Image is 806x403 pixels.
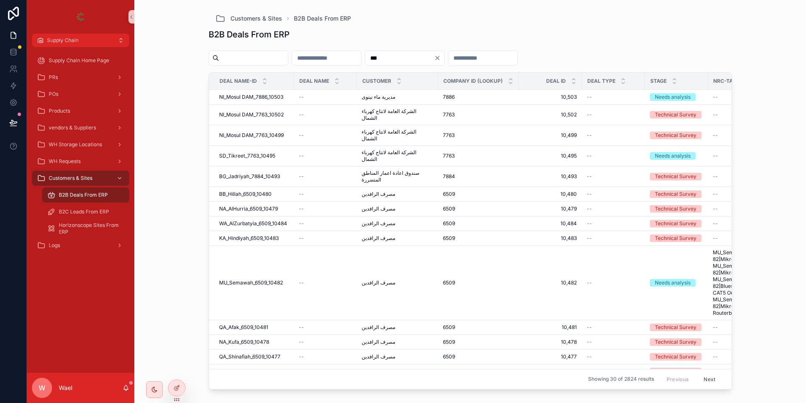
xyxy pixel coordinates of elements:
span: NA_AlHurria_6509_10479 [219,205,278,212]
a: 10,479 [524,205,577,212]
a: -- [299,173,352,180]
a: مصرف الرافدين [362,220,433,227]
a: -- [713,368,772,375]
a: -- [713,235,772,242]
div: Needs analysis [655,279,691,287]
span: -- [713,191,718,198]
a: -- [587,220,640,227]
div: Technical Survey [655,338,696,346]
span: -- [713,153,718,159]
span: 6509 [443,324,455,331]
span: -- [713,132,718,139]
span: -- [299,220,304,227]
span: -- [299,324,304,331]
span: Customers & Sites [230,14,282,23]
span: Deal Type [587,78,615,84]
a: -- [299,353,352,360]
a: -- [587,235,640,242]
button: Supply Chain [32,34,129,47]
a: -- [587,339,640,345]
a: Needs analysis [650,152,703,160]
a: مصرف الرافدين [362,368,433,375]
a: MU_Semawah_6509_10482 [219,279,289,286]
span: مصرف الرافدين [362,279,395,286]
span: Stage [650,78,667,84]
span: -- [299,153,304,159]
span: Horizonscope Sites From ERP [59,222,121,235]
a: QA_Afak_6509_10481 [219,324,289,331]
a: -- [299,339,352,345]
span: 6509 [443,191,455,198]
a: -- [299,94,352,100]
a: 10,503 [524,94,577,100]
a: Customers & Sites [215,13,282,24]
a: 10,483 [524,235,577,242]
a: الشركة العامة لانتاج كهرباء الشمال [362,108,433,121]
a: -- [587,205,640,212]
a: 10,480 [524,191,577,198]
a: 6509 [443,235,514,242]
a: -- [713,324,772,331]
a: 7884 [443,173,514,180]
div: Technical Survey [655,190,696,198]
span: 10,482 [524,279,577,286]
span: -- [713,235,718,242]
span: Logs [49,242,60,249]
span: 6509 [443,205,455,212]
span: NI_Mosul DAM_7763_10499 [219,132,284,139]
a: Customers & Sites [32,171,129,186]
span: مصرف الرافدين [362,205,395,212]
span: -- [713,111,718,118]
a: 10,484 [524,220,577,227]
a: Technical Survey [650,190,703,198]
span: -- [299,205,304,212]
a: Supply Chain Home Page [32,53,129,68]
a: -- [587,353,640,360]
a: PRs [32,70,129,85]
span: -- [713,94,718,100]
span: Supply Chain Home Page [49,57,109,64]
span: مصرف الرافدين [362,235,395,242]
span: -- [713,173,718,180]
span: BB_Hillah_6509_10480 [219,191,272,198]
span: Deal Name-ID [220,78,257,84]
a: -- [299,368,352,375]
h1: B2B Deals From ERP [209,29,290,40]
span: B2B Deals From ERP [294,14,351,23]
span: صندوق اعادة اعمار المناطق المتضررة [362,170,433,183]
a: -- [713,132,772,139]
span: MU_Semawah_6509_10482[Mikrotik] QRT 5, MU_Semawah_6509_10482[Mikrotik] QRT 5, MU_Semawah_6509_104... [713,249,772,316]
a: Needs analysis [650,279,703,287]
span: -- [587,132,592,139]
span: مصرف الرافدين [362,324,395,331]
span: -- [299,235,304,242]
span: B2B Deals From ERP [59,192,108,198]
a: مصرف الرافدين [362,339,433,345]
span: -- [713,368,718,375]
a: مصرف الرافدين [362,191,433,198]
span: -- [299,94,304,100]
a: 10,502 [524,111,577,118]
a: 10,493 [524,173,577,180]
a: -- [587,324,640,331]
a: 6509 [443,279,514,286]
a: BB_Hillah_6509_10480 [219,191,289,198]
span: مصرف الرافدين [362,368,395,375]
span: -- [587,235,592,242]
span: 7763 [443,132,455,139]
a: -- [713,173,772,180]
button: Clear [434,55,444,61]
a: WA_AlZurbatyia_6509_10484 [219,220,289,227]
span: 7763 [443,111,455,118]
a: 6509 [443,205,514,212]
a: -- [299,220,352,227]
a: SD_Tikreet_7763_10495 [219,153,289,159]
span: -- [587,191,592,198]
a: 10,477 [524,353,577,360]
a: -- [713,353,772,360]
span: -- [299,191,304,198]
